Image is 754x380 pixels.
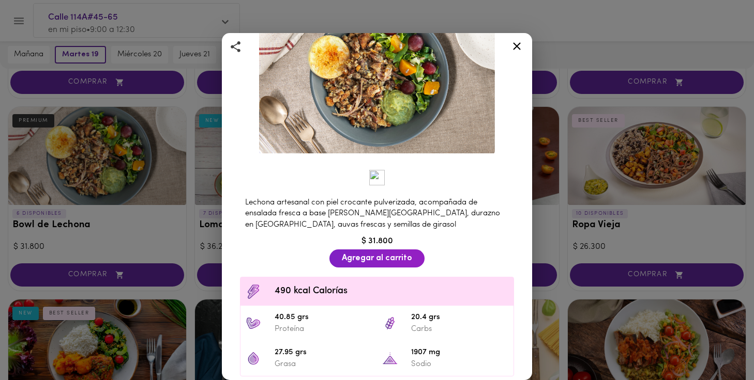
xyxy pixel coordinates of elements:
p: Carbs [411,324,508,335]
img: Contenido calórico [246,284,261,299]
img: 27.95 grs Grasa [246,351,261,366]
span: 40.85 grs [275,312,372,324]
button: Agregar al carrito [329,249,425,267]
img: 1907 mg Sodio [382,351,398,366]
img: 20.4 grs Carbs [382,315,398,331]
p: Grasa [275,359,372,370]
iframe: Messagebird Livechat Widget [694,320,744,370]
span: Agregar al carrito [342,254,412,263]
img: 40.85 grs Proteína [246,315,261,331]
p: Proteína [275,324,372,335]
div: $ 31.800 [235,235,519,247]
span: Lechona artesanal con piel crocante pulverizada, acompañada de ensalada fresca a base [PERSON_NAM... [245,199,500,229]
span: 20.4 grs [411,312,508,324]
span: 1907 mg [411,347,508,359]
img: Artesanal.png [369,170,385,185]
span: 27.95 grs [275,347,372,359]
p: Sodio [411,359,508,370]
span: 490 kcal Calorías [275,284,508,298]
